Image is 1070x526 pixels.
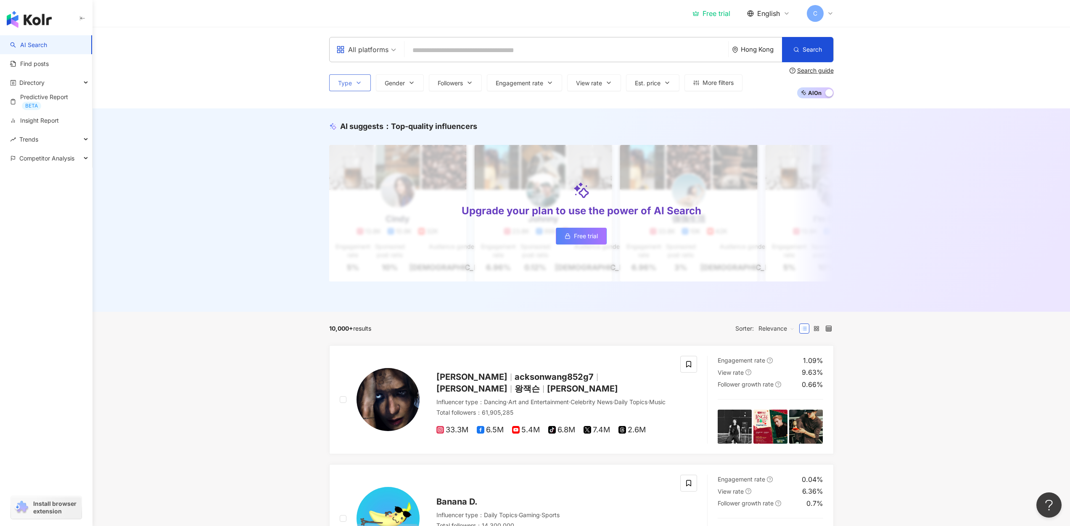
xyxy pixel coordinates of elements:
span: rise [10,137,16,142]
img: logo [7,11,52,28]
a: searchAI Search [10,41,47,49]
button: Type [329,74,371,91]
span: question-circle [790,68,795,74]
div: Sorter: [735,322,799,335]
span: Search [803,46,822,53]
span: · [569,398,571,405]
span: 7.4M [584,426,610,434]
button: More filters [684,74,742,91]
button: Followers [429,74,482,91]
span: 왕잭슨 [515,384,540,394]
span: Banana D. [436,497,478,507]
div: 1.09% [803,356,823,365]
div: 0.04% [802,475,823,484]
img: chrome extension [13,501,29,514]
span: English [757,9,780,18]
img: post-image [753,410,787,444]
span: Engagement rate [496,80,543,87]
span: · [613,398,614,405]
div: 0.66% [802,380,823,389]
span: C [813,9,817,18]
div: Upgrade your plan to use the power of AI Search [462,204,701,218]
a: chrome extensionInstall browser extension [11,496,82,519]
div: 9.63% [802,368,823,377]
span: [PERSON_NAME] [436,384,507,394]
span: Daily Topics [484,511,517,518]
button: Gender [376,74,424,91]
span: View rate [576,80,602,87]
span: 5.4M [512,426,540,434]
div: results [329,325,371,332]
img: post-image [718,410,752,444]
span: Trends [19,130,38,149]
span: Install browser extension [33,500,79,515]
span: [PERSON_NAME] [436,372,507,382]
span: Type [338,80,352,87]
a: Free trial [692,9,730,18]
div: Search guide [797,67,834,74]
div: AI suggests ： [340,121,477,131]
button: View rate [567,74,621,91]
span: Follower growth rate [718,381,774,388]
span: question-circle [745,369,751,375]
span: Followers [438,80,463,87]
span: Sports [542,511,560,518]
span: question-circle [775,500,781,506]
span: appstore [336,45,345,54]
span: 10,000+ [329,325,353,332]
iframe: Help Scout Beacon - Open [1036,492,1062,518]
span: 2.6M [618,426,646,434]
span: question-circle [767,358,773,363]
span: Engagement rate [718,476,765,483]
a: Free trial [556,228,607,245]
span: question-circle [767,476,773,482]
span: · [540,511,542,518]
span: · [507,398,508,405]
span: More filters [703,79,734,86]
span: Celebrity News [571,398,613,405]
span: Daily Topics [614,398,647,405]
span: Gaming [519,511,540,518]
span: [PERSON_NAME] [547,384,618,394]
div: Influencer type ： [436,398,671,406]
span: Directory [19,73,45,92]
a: KOL Avatar[PERSON_NAME]acksonwang852g7[PERSON_NAME]왕잭슨[PERSON_NAME]Influencer type：Dancing·Art an... [329,345,834,454]
span: Free trial [574,233,598,239]
span: Relevance [758,322,795,335]
span: 6.5M [477,426,504,434]
img: post-image [789,410,823,444]
div: Total followers ： 61,905,285 [436,408,671,417]
div: 0.7% [806,499,823,508]
span: Dancing [484,398,507,405]
div: Hong Kong [741,46,782,53]
span: environment [732,47,738,53]
span: Follower growth rate [718,500,774,507]
a: Predictive ReportBETA [10,93,85,110]
a: Find posts [10,60,49,68]
span: View rate [718,369,744,376]
span: Engagement rate [718,357,765,364]
a: Insight Report [10,116,59,125]
span: Top-quality influencers [391,122,477,131]
span: acksonwang852g7 [515,372,594,382]
span: question-circle [745,488,751,494]
span: 33.3M [436,426,468,434]
button: Engagement rate [487,74,562,91]
span: Competitor Analysis [19,149,74,168]
span: question-circle [775,381,781,387]
div: 6.36% [802,487,823,496]
span: View rate [718,488,744,495]
span: Est. price [635,80,660,87]
div: Influencer type ： [436,511,671,519]
span: · [517,511,519,518]
div: All platforms [336,43,388,56]
span: Art and Entertainment [508,398,569,405]
button: Search [782,37,833,62]
span: · [647,398,649,405]
button: Est. price [626,74,679,91]
span: Music [649,398,666,405]
span: 6.8M [548,426,575,434]
span: Gender [385,80,405,87]
img: KOL Avatar [357,368,420,431]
